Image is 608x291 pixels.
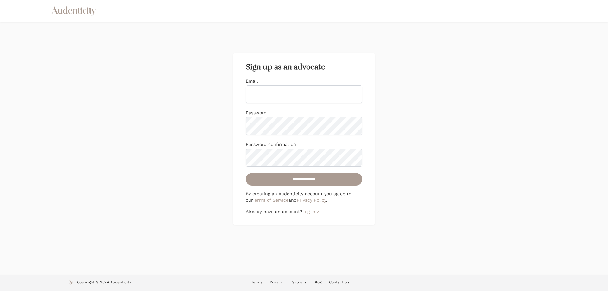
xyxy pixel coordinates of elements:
[246,63,362,72] h2: Sign up as an advocate
[77,280,131,286] p: Copyright © 2024 Audenticity
[246,191,362,203] p: By creating an Audenticity account you agree to our and .
[246,142,296,147] label: Password confirmation
[329,280,349,284] a: Contact us
[253,198,288,203] a: Terms of Service
[251,280,262,284] a: Terms
[290,280,306,284] a: Partners
[297,198,326,203] a: Privacy Policy
[246,208,362,215] p: Already have an account?
[313,280,321,284] a: Blog
[270,280,283,284] a: Privacy
[302,209,320,214] a: Log in >
[246,79,258,84] label: Email
[246,110,267,115] label: Password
